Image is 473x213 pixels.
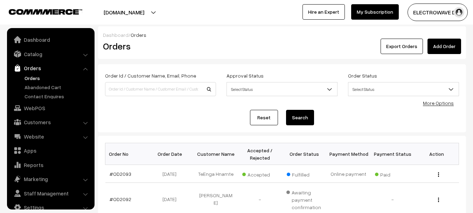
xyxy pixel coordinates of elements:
[9,116,92,128] a: Customers
[103,31,461,39] div: /
[286,187,322,211] span: Awaiting payment confirmation
[23,84,92,91] a: Abandoned Cart
[9,62,92,74] a: Orders
[427,39,461,54] a: Add Order
[242,169,277,178] span: Accepted
[131,32,146,38] span: Orders
[79,4,169,21] button: [DOMAIN_NAME]
[348,83,459,95] span: Select Status
[381,39,423,54] button: Export Orders
[302,4,345,20] a: Hire an Expert
[105,143,149,165] th: Order No
[110,171,131,177] a: #OD2093
[227,83,337,95] span: Select Status
[103,32,128,38] a: Dashboard
[375,169,410,178] span: Paid
[423,100,454,106] a: More Options
[194,143,238,165] th: Customer Name
[105,82,216,96] input: Order Id / Customer Name / Customer Email / Customer Phone
[9,48,92,60] a: Catalog
[282,143,326,165] th: Order Status
[370,143,415,165] th: Payment Status
[149,165,194,183] td: [DATE]
[454,7,464,18] img: user
[23,93,92,100] a: Contact Enquires
[227,82,338,96] span: Select Status
[286,110,314,125] button: Search
[351,4,399,20] a: My Subscription
[194,165,238,183] td: TeEnga Hnamte
[103,41,215,52] h2: Orders
[23,74,92,82] a: Orders
[149,143,194,165] th: Order Date
[438,198,439,202] img: Menu
[105,72,196,79] label: Order Id / Customer Name, Email, Phone
[9,33,92,46] a: Dashboard
[110,196,131,202] a: #OD2092
[9,7,70,15] a: COMMMERCE
[9,187,92,200] a: Staff Management
[9,130,92,143] a: Website
[287,169,322,178] span: Fulfilled
[227,72,264,79] label: Approval Status
[438,172,439,177] img: Menu
[9,9,82,14] img: COMMMERCE
[326,143,370,165] th: Payment Method
[415,143,459,165] th: Action
[238,143,282,165] th: Accepted / Rejected
[250,110,278,125] a: Reset
[348,82,459,96] span: Select Status
[348,72,377,79] label: Order Status
[326,165,370,183] td: Online payment
[9,159,92,171] a: Reports
[9,173,92,185] a: Marketing
[408,4,468,21] button: ELECTROWAVE DE…
[9,144,92,157] a: Apps
[9,102,92,114] a: WebPOS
